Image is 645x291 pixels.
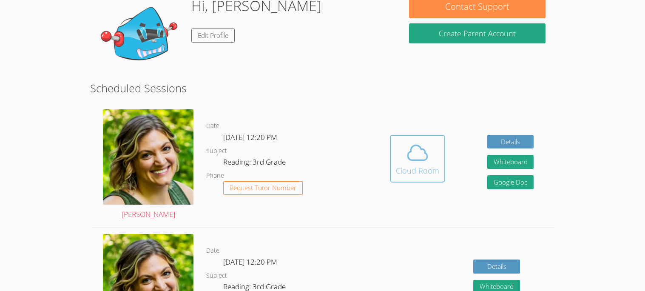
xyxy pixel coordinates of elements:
[223,257,277,267] span: [DATE] 12:20 PM
[206,121,219,131] dt: Date
[487,175,534,189] a: Google Doc
[223,156,287,171] dd: Reading: 3rd Grade
[90,80,554,96] h2: Scheduled Sessions
[223,132,277,142] span: [DATE] 12:20 PM
[487,135,534,149] a: Details
[223,181,303,195] button: Request Tutor Number
[206,171,224,181] dt: Phone
[390,135,445,183] button: Cloud Room
[487,155,534,169] button: Whiteboard
[230,185,296,191] span: Request Tutor Number
[191,29,235,43] a: Edit Profile
[206,245,219,256] dt: Date
[473,260,520,274] a: Details
[396,165,439,177] div: Cloud Room
[103,109,193,221] a: [PERSON_NAME]
[103,109,193,205] img: Headshot.png
[409,23,545,43] button: Create Parent Account
[206,271,227,281] dt: Subject
[206,146,227,157] dt: Subject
